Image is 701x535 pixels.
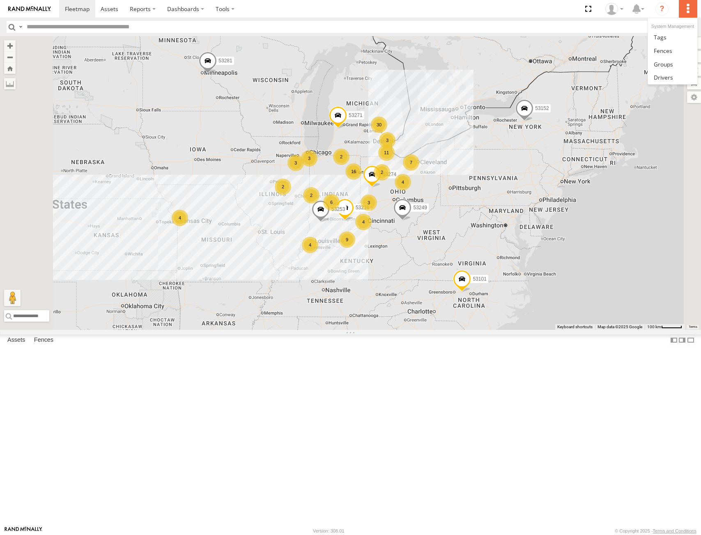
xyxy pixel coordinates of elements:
button: Zoom Home [4,63,16,74]
div: 3 [301,150,317,167]
div: 2 [374,164,390,181]
div: 3 [361,194,377,211]
span: 53281 [218,58,232,64]
span: 53274 [382,171,396,177]
i: ? [655,2,669,16]
div: 4 [355,214,372,230]
a: Terms and Conditions [653,528,696,533]
div: 3 [287,155,304,171]
button: Drag Pegman onto the map to open Street View [4,290,21,306]
button: Zoom out [4,51,16,63]
div: 11 [378,144,395,161]
div: 2 [275,178,291,195]
div: 2 [303,187,319,203]
span: 53253 [331,206,345,212]
label: Fences [30,334,57,346]
div: 6 [323,194,340,210]
img: rand-logo.svg [8,6,51,12]
div: 2 [333,149,349,165]
button: Map Scale: 100 km per 47 pixels [645,324,685,330]
label: Dock Summary Table to the Right [678,334,686,346]
span: 100 km [647,325,661,329]
a: Terms (opens in new tab) [689,325,697,329]
span: 53216 [355,205,369,211]
div: Miky Transport [602,3,626,15]
div: 9 [339,231,355,248]
span: 53271 [349,112,362,118]
label: Hide Summary Table [687,334,695,346]
a: Visit our Website [5,527,42,535]
label: Search Query [17,21,24,33]
button: Keyboard shortcuts [557,324,593,330]
label: Assets [3,334,29,346]
div: 4 [395,174,411,190]
div: 4 [302,237,318,253]
label: Map Settings [687,91,701,103]
div: 3 [379,132,395,149]
div: 4 [172,210,188,226]
div: © Copyright 2025 - [615,528,696,533]
label: Dock Summary Table to the Left [670,334,678,346]
label: Measure [4,78,16,89]
span: 53249 [413,205,427,210]
div: Version: 308.01 [313,528,344,533]
div: 7 [403,154,419,171]
span: 53152 [535,106,549,112]
span: Map data ©2025 Google [598,325,642,329]
div: 30 [371,117,387,133]
div: 16 [345,163,362,180]
button: Zoom in [4,40,16,51]
span: 53101 [473,276,486,282]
